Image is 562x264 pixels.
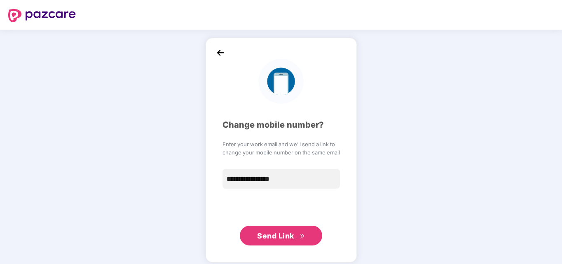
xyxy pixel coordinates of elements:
[257,231,294,240] span: Send Link
[222,140,340,148] span: Enter your work email and we’ll send a link to
[240,226,322,245] button: Send Linkdouble-right
[214,47,227,59] img: back_icon
[222,119,340,131] div: Change mobile number?
[300,234,305,239] span: double-right
[8,9,76,22] img: logo
[258,59,303,104] img: logo
[222,148,340,157] span: change your mobile number on the same email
